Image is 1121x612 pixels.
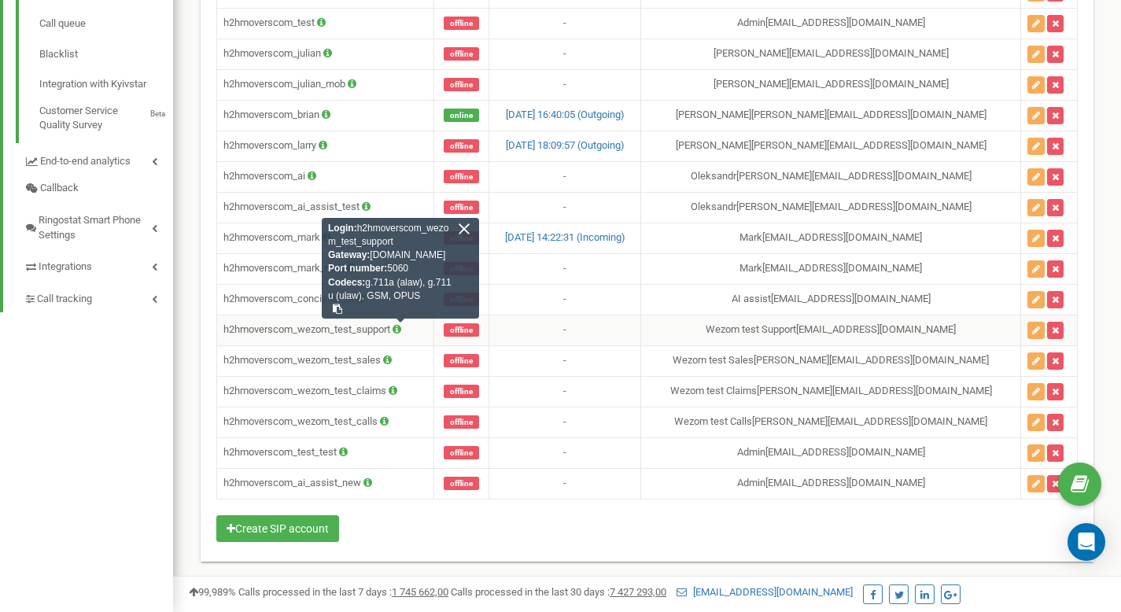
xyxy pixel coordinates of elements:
td: - [489,69,641,100]
td: Mark [EMAIL_ADDRESS][DOMAIN_NAME] [641,223,1021,253]
span: End-to-end analytics [40,154,131,169]
div: h2hmoverscom_wezom_test_support [DOMAIN_NAME] 5060 g.711a (alaw), g.711u (ulaw), GSM, OPUS [322,218,479,319]
td: - [489,407,641,437]
td: h2hmoverscom_larry [217,131,434,161]
span: offline [444,78,479,91]
span: Call tracking [37,292,92,307]
span: offline [444,17,479,30]
a: Call queue [39,9,173,39]
a: End-to-end analytics [24,143,173,175]
td: - [489,192,641,223]
td: h2hmoverscom_wezom_test_sales [217,345,434,376]
a: Integrations [24,249,173,281]
td: h2hmoverscom_ai_assist_test [217,192,434,223]
td: - [489,253,641,284]
td: - [489,315,641,345]
td: Admin [EMAIL_ADDRESS][DOMAIN_NAME] [641,468,1021,499]
a: [EMAIL_ADDRESS][DOMAIN_NAME] [677,586,853,598]
td: Admin [EMAIL_ADDRESS][DOMAIN_NAME] [641,437,1021,468]
td: AI assist [EMAIL_ADDRESS][DOMAIN_NAME] [641,284,1021,315]
td: h2hmoverscom_wezom_test_claims [217,376,434,407]
td: h2hmoverscom_concierge_ai [217,284,434,315]
td: - [489,468,641,499]
span: 99,989% [189,586,236,598]
td: [PERSON_NAME] [PERSON_NAME][EMAIL_ADDRESS][DOMAIN_NAME] [641,131,1021,161]
span: offline [444,354,479,367]
td: Wezom test Calls [PERSON_NAME][EMAIL_ADDRESS][DOMAIN_NAME] [641,407,1021,437]
td: h2hmoverscom_test_test [217,437,434,468]
span: offline [444,385,479,398]
strong: Port number: [328,263,387,274]
span: offline [444,47,479,61]
td: h2hmoverscom_mark [217,223,434,253]
a: Customer Service Quality SurveyBeta [39,100,173,133]
span: online [444,109,479,122]
u: 7 427 293,00 [610,586,666,598]
td: h2hmoverscom_ai [217,161,434,192]
a: Blacklist [39,39,173,70]
span: Callback [40,181,79,196]
td: - [489,39,641,69]
td: h2hmoverscom_julian [217,39,434,69]
div: Open Intercom Messenger [1068,523,1105,561]
a: [DATE] 18:09:57 (Outgoing) [506,139,625,151]
button: Create SIP account [216,515,339,542]
td: [PERSON_NAME] [EMAIL_ADDRESS][DOMAIN_NAME] [641,39,1021,69]
a: [DATE] 14:22:31 (Incoming) [505,231,625,243]
td: Oleksandr [PERSON_NAME][EMAIL_ADDRESS][DOMAIN_NAME] [641,192,1021,223]
a: [DATE] 16:40:05 (Outgoing) [506,109,625,120]
strong: Login: [328,223,357,234]
td: - [489,437,641,468]
td: Admin [EMAIL_ADDRESS][DOMAIN_NAME] [641,8,1021,39]
strong: Gateway: [328,249,370,260]
a: Ringostat Smart Phone Settings [24,202,173,249]
span: Ringostat Smart Phone Settings [39,213,152,242]
span: offline [444,139,479,153]
span: offline [444,477,479,490]
td: h2hmoverscom_mark_mob [217,253,434,284]
td: h2hmoverscom_julian_mob [217,69,434,100]
td: - [489,161,641,192]
td: h2hmoverscom_brian [217,100,434,131]
td: [PERSON_NAME] [EMAIL_ADDRESS][DOMAIN_NAME] [641,69,1021,100]
td: - [489,8,641,39]
span: Calls processed in the last 30 days : [451,586,666,598]
td: Wezom test Support [EMAIL_ADDRESS][DOMAIN_NAME] [641,315,1021,345]
td: Wezom test Claims [PERSON_NAME][EMAIL_ADDRESS][DOMAIN_NAME] [641,376,1021,407]
td: - [489,345,641,376]
span: offline [444,446,479,459]
span: offline [444,323,479,337]
td: h2hmoverscom_test [217,8,434,39]
a: Call tracking [24,281,173,313]
td: - [489,376,641,407]
a: Callback [24,175,173,202]
td: h2hmoverscom_wezom_test_support [217,315,434,345]
td: h2hmoverscom_wezom_test_calls [217,407,434,437]
td: [PERSON_NAME] [PERSON_NAME][EMAIL_ADDRESS][DOMAIN_NAME] [641,100,1021,131]
td: h2hmoverscom_ai_assist_new [217,468,434,499]
span: offline [444,201,479,214]
u: 1 745 662,00 [392,586,448,598]
td: Oleksandr [PERSON_NAME][EMAIL_ADDRESS][DOMAIN_NAME] [641,161,1021,192]
td: - [489,284,641,315]
a: Integration with Kyivstar [39,69,173,100]
span: offline [444,415,479,429]
span: Integrations [39,260,92,275]
td: Mark [EMAIL_ADDRESS][DOMAIN_NAME] [641,253,1021,284]
span: Calls processed in the last 7 days : [238,586,448,598]
span: offline [444,170,479,183]
strong: Codecs: [328,277,365,288]
td: Wezom test Sales [PERSON_NAME][EMAIL_ADDRESS][DOMAIN_NAME] [641,345,1021,376]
